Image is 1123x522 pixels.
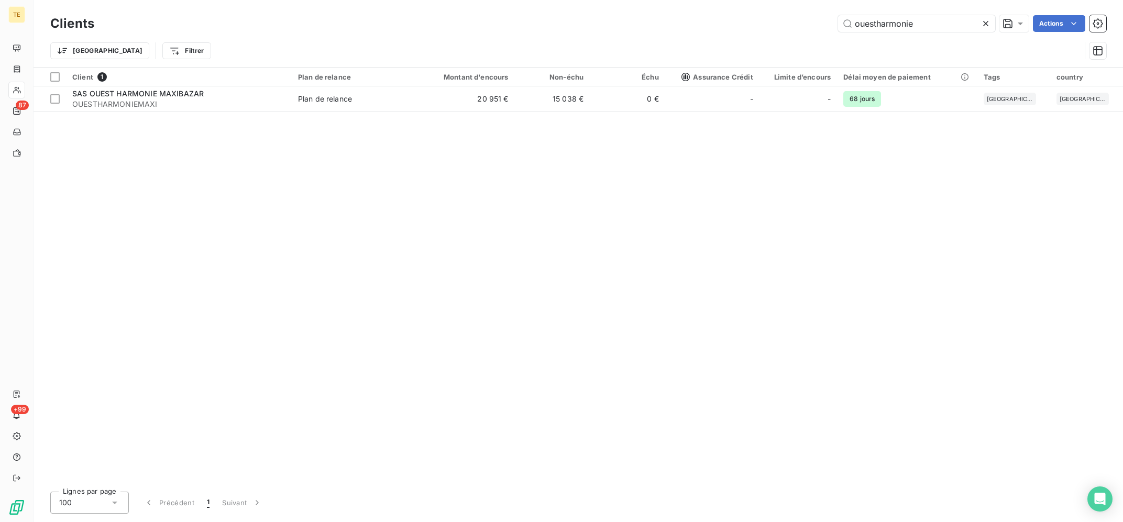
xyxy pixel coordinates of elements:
[1033,15,1085,32] button: Actions
[72,73,93,81] span: Client
[521,73,584,81] div: Non-échu
[681,73,753,81] span: Assurance Crédit
[72,99,285,109] span: OUESTHARMONIEMAXI
[50,14,94,33] h3: Clients
[72,89,204,98] span: SAS OUEST HARMONIE MAXIBAZAR
[59,497,72,508] span: 100
[1060,96,1106,102] span: [GEOGRAPHIC_DATA]
[987,96,1033,102] span: [GEOGRAPHIC_DATA]
[216,492,269,514] button: Suivant
[515,86,590,112] td: 15 038 €
[16,101,29,110] span: 87
[838,15,995,32] input: Rechercher
[11,405,29,414] span: +99
[162,42,211,59] button: Filtrer
[984,73,1044,81] div: Tags
[828,94,831,104] span: -
[8,6,25,23] div: TE
[1056,73,1117,81] div: country
[50,42,149,59] button: [GEOGRAPHIC_DATA]
[420,73,508,81] div: Montant d'encours
[766,73,831,81] div: Limite d’encours
[97,72,107,82] span: 1
[8,499,25,516] img: Logo LeanPay
[843,91,881,107] span: 68 jours
[137,492,201,514] button: Précédent
[207,497,210,508] span: 1
[201,492,216,514] button: 1
[298,94,352,104] div: Plan de relance
[298,73,408,81] div: Plan de relance
[596,73,659,81] div: Échu
[1087,486,1113,512] div: Open Intercom Messenger
[843,73,971,81] div: Délai moyen de paiement
[590,86,665,112] td: 0 €
[750,94,753,104] span: -
[414,86,514,112] td: 20 951 €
